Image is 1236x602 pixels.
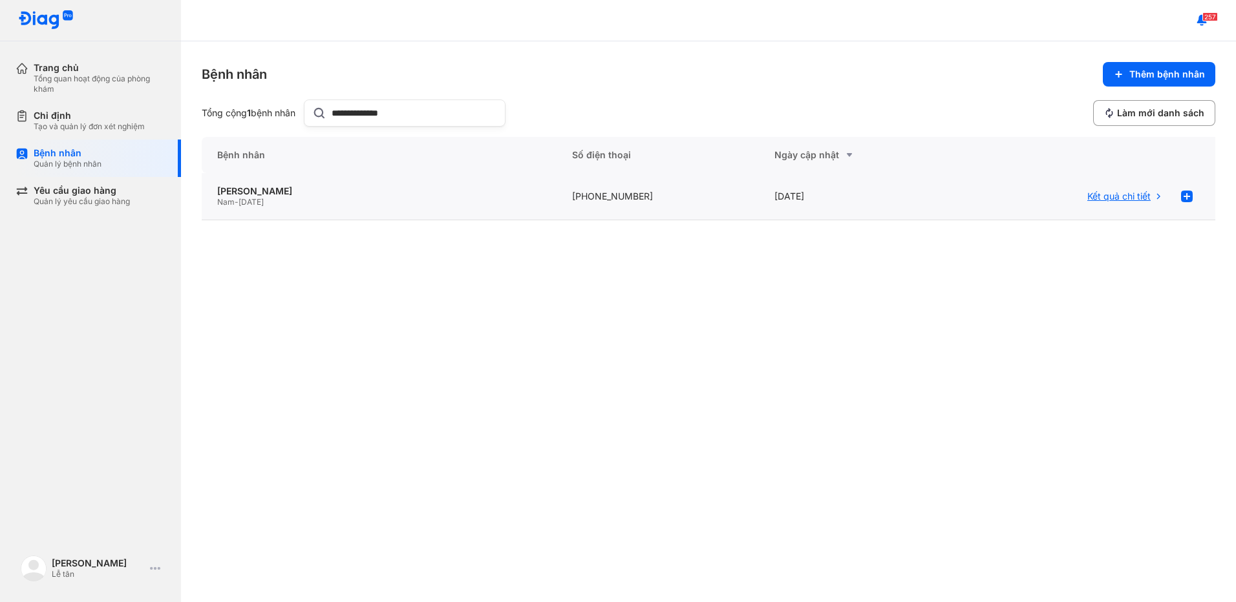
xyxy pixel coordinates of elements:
div: Ngày cập nhật [774,147,946,163]
div: [PERSON_NAME] [52,557,145,569]
span: Kết quả chi tiết [1087,191,1151,202]
div: [PERSON_NAME] [217,185,541,197]
span: [DATE] [239,197,264,207]
div: Bệnh nhân [202,65,267,83]
span: 1 [247,107,251,118]
div: Tạo và quản lý đơn xét nghiệm [34,121,145,132]
div: [PHONE_NUMBER] [557,173,760,220]
div: [DATE] [759,173,962,220]
button: Thêm bệnh nhân [1103,62,1215,87]
div: Quản lý yêu cầu giao hàng [34,196,130,207]
div: Yêu cầu giao hàng [34,185,130,196]
img: logo [21,555,47,581]
div: Bệnh nhân [202,137,557,173]
img: logo [18,10,74,30]
span: 257 [1202,12,1218,21]
div: Số điện thoại [557,137,760,173]
span: Làm mới danh sách [1117,107,1204,119]
span: - [235,197,239,207]
div: Quản lý bệnh nhân [34,159,101,169]
div: Lễ tân [52,569,145,579]
div: Bệnh nhân [34,147,101,159]
div: Chỉ định [34,110,145,121]
button: Làm mới danh sách [1093,100,1215,126]
div: Tổng cộng bệnh nhân [202,107,299,119]
span: Thêm bệnh nhân [1129,68,1205,80]
div: Tổng quan hoạt động của phòng khám [34,74,165,94]
div: Trang chủ [34,62,165,74]
span: Nam [217,197,235,207]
